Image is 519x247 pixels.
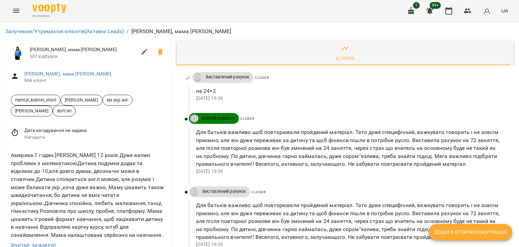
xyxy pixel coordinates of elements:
[61,97,102,103] span: [PERSON_NAME]
[430,2,441,9] span: 99+
[32,14,66,18] span: For Business
[196,201,503,241] p: Для батьків важливо щоб повторювали пройдений матеріал. Тато дуже специфічний, важкувато говорить...
[482,6,492,16] img: avatar_s.png
[8,3,24,19] button: Menu
[11,46,24,60] img: Дащенко Аня
[24,134,166,141] span: Нагадати
[194,73,202,82] div: ДТ Ірина Микитей
[189,114,198,122] a: ДТ [PERSON_NAME]
[196,168,503,175] p: [DATE] 19:36
[336,54,354,63] div: Історія
[240,117,254,120] span: Closer
[131,27,231,36] p: [PERSON_NAME], мама [PERSON_NAME]
[190,188,198,196] div: ДТ Ірина Микитей
[202,74,254,80] span: Виставлений рахунок
[24,71,112,76] a: [PERSON_NAME], мама [PERSON_NAME]
[30,46,137,53] span: [PERSON_NAME], мама [PERSON_NAME]
[30,53,137,60] span: ШУ відбувся
[126,27,128,36] li: /
[429,224,512,240] button: Додати історію комунікації
[413,2,420,9] span: 1
[198,188,250,195] span: Виставлений рахунок
[196,95,503,102] p: [DATE] 19:36
[32,3,66,13] img: Voopty Logo
[24,77,166,84] span: Мій клієнт
[189,188,198,196] a: ДТ [PERSON_NAME]
[11,108,52,114] span: [PERSON_NAME]
[24,127,166,134] span: Дата нагадування не задана
[192,73,202,82] a: ДТ [PERSON_NAME]
[5,27,514,36] nav: breadcrumb
[103,97,132,103] span: ма укр-анг
[53,108,75,114] span: вотсап
[11,97,60,103] span: mental_kramin_short
[434,228,507,236] span: Додати історію комунікації
[5,28,124,35] a: Залучення/Утримання клієнтів(Активні Leads)
[198,115,239,121] span: Взятий в роботу
[501,7,508,14] span: UA
[9,150,167,240] div: Америка-7 годин.[PERSON_NAME] 12 років.Дуже великі проблеми з математикоюДитина подумки додає та ...
[190,114,198,122] div: ДТ Ірина Микитей
[196,128,503,168] p: Для батьків важливо щоб повторювали пройдений матеріал. Тато дуже специфічний, важкувато говорить...
[251,190,266,194] span: Closer
[498,4,511,17] button: UA
[196,87,503,95] p: на 24+2
[255,76,269,80] span: Closer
